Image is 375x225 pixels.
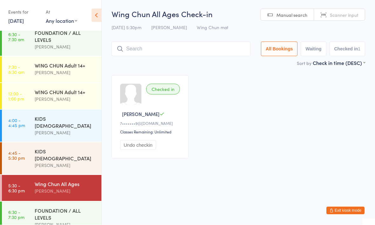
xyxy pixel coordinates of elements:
div: [PERSON_NAME] [35,162,96,169]
div: FOUNDATION / ALL LEVELS [35,207,96,221]
time: 6:30 - 7:30 am [8,32,24,42]
div: Any location [46,17,77,24]
a: 12:00 -1:00 pmWING CHUN Adult 14+[PERSON_NAME] [2,83,101,109]
a: 7:30 -8:30 amWING CHUN Adult 14+[PERSON_NAME] [2,57,101,83]
span: Manual search [276,12,307,18]
div: Events for [8,7,39,17]
div: WING CHUN Adult 14+ [35,62,96,69]
a: [DATE] [8,17,24,24]
span: Wing Chun mat [197,24,228,31]
div: Wing Chun All Ages [35,181,96,188]
div: At [46,7,77,17]
div: 1 [358,47,360,52]
div: KIDS [DEMOGRAPHIC_DATA] [35,148,96,162]
button: Undo checkin [120,140,156,150]
span: [PERSON_NAME] [151,24,187,31]
div: [PERSON_NAME] [35,69,96,76]
div: KIDS [DEMOGRAPHIC_DATA] [35,115,96,129]
span: Scanner input [330,12,358,18]
div: Classes Remaining: Unlimited [120,129,182,135]
a: 6:30 -7:30 amFOUNDATION / ALL LEVELS[PERSON_NAME] [2,24,101,56]
div: Check in time (DESC) [313,60,365,67]
time: 4:45 - 5:30 pm [8,151,25,161]
div: Checked in [146,84,180,95]
div: FOUNDATION / ALL LEVELS [35,29,96,43]
div: [PERSON_NAME] [35,188,96,195]
input: Search [112,42,250,56]
div: 7•••••••9@[DOMAIN_NAME] [120,121,182,126]
time: 12:00 - 1:00 pm [8,91,24,101]
button: Exit kiosk mode [326,207,365,215]
button: All Bookings [261,42,298,56]
div: WING CHUN Adult 14+ [35,89,96,96]
button: Waiting [301,42,326,56]
h2: Wing Chun All Ages Check-in [112,9,365,19]
time: 7:30 - 8:30 am [8,65,24,75]
label: Sort by [297,60,311,67]
button: Checked in1 [330,42,365,56]
time: 5:30 - 6:30 pm [8,183,25,193]
span: [PERSON_NAME] [122,111,160,118]
div: [PERSON_NAME] [35,129,96,137]
div: [PERSON_NAME] [35,96,96,103]
a: 4:00 -4:45 pmKIDS [DEMOGRAPHIC_DATA][PERSON_NAME] [2,110,101,142]
a: 5:30 -6:30 pmWing Chun All Ages[PERSON_NAME] [2,175,101,201]
a: 4:45 -5:30 pmKIDS [DEMOGRAPHIC_DATA][PERSON_NAME] [2,143,101,175]
span: [DATE] 5:30pm [112,24,141,31]
div: [PERSON_NAME] [35,43,96,51]
time: 4:00 - 4:45 pm [8,118,25,128]
time: 6:30 - 7:30 pm [8,210,24,220]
